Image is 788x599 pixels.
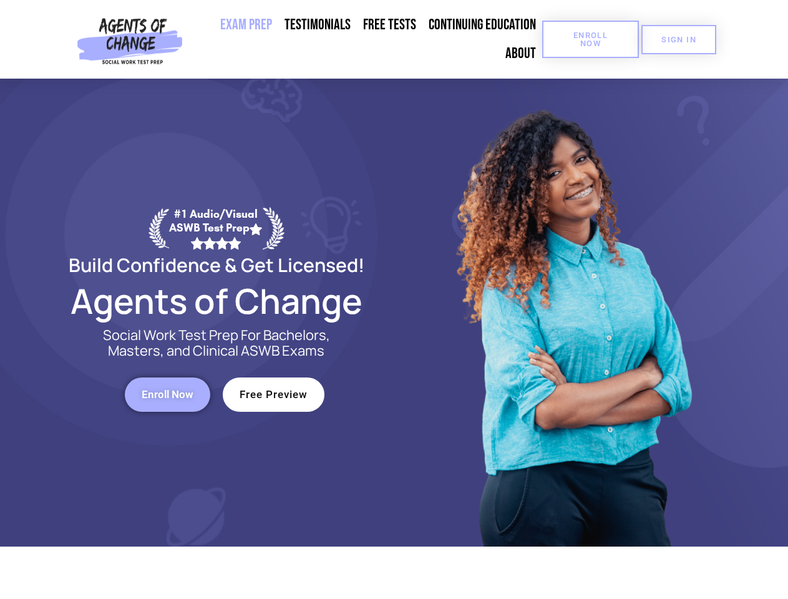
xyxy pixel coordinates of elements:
img: Website Image 1 (1) [447,79,697,547]
span: Enroll Now [562,31,619,47]
a: Continuing Education [422,11,542,39]
p: Social Work Test Prep For Bachelors, Masters, and Clinical ASWB Exams [89,328,344,359]
span: SIGN IN [661,36,696,44]
a: Exam Prep [214,11,278,39]
span: Enroll Now [142,389,193,400]
a: Enroll Now [125,377,210,412]
a: Enroll Now [542,21,639,58]
a: About [499,39,542,68]
nav: Menu [188,11,542,68]
div: #1 Audio/Visual ASWB Test Prep [169,207,263,249]
a: Free Preview [223,377,324,412]
a: SIGN IN [641,25,716,54]
a: Free Tests [357,11,422,39]
h2: Agents of Change [39,286,394,315]
a: Testimonials [278,11,357,39]
span: Free Preview [240,389,308,400]
h2: Build Confidence & Get Licensed! [39,256,394,274]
